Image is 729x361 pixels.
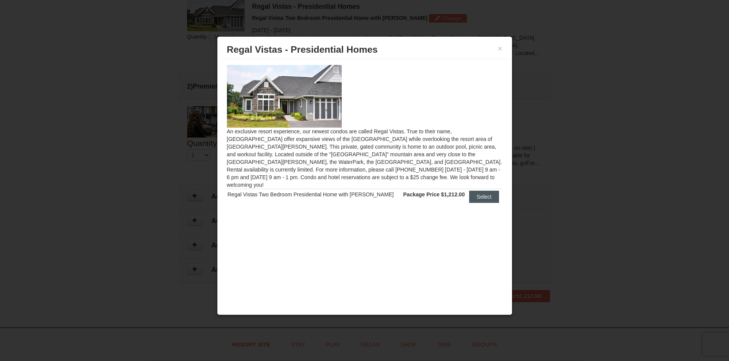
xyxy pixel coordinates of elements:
strong: Package Price $1,212.00 [403,191,465,197]
img: 19218991-1-902409a9.jpg [227,65,342,128]
div: Regal Vistas Two Bedroom Presidential Home with [PERSON_NAME] [228,191,400,198]
div: An exclusive resort experience, our newest condos are called Regal Vistas. True to their name, [G... [221,59,508,218]
span: Regal Vistas - Presidential Homes [227,44,378,55]
button: Select [469,191,499,203]
button: × [498,45,502,52]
